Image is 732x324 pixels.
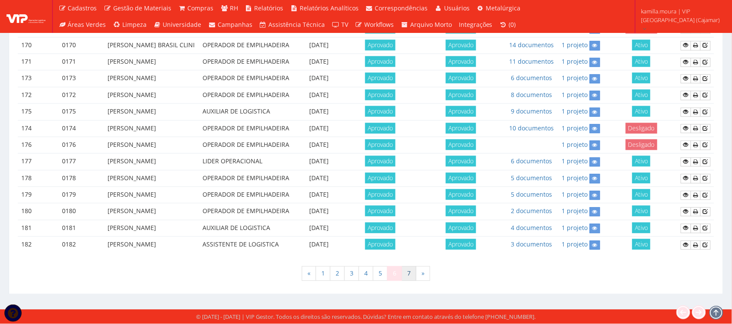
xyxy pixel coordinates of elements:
[446,56,476,67] span: Aprovado
[163,20,202,29] span: Universidade
[387,266,402,281] span: 6
[511,191,552,199] a: 5 documentos
[256,16,329,33] a: Assistência Técnica
[104,54,199,71] td: [PERSON_NAME]
[18,87,59,104] td: 172
[18,120,59,137] td: 174
[294,37,344,54] td: [DATE]
[365,56,395,67] span: Aprovado
[329,16,352,33] a: TV
[59,170,104,187] td: 0178
[446,239,476,250] span: Aprovado
[104,120,199,137] td: [PERSON_NAME]
[188,4,214,12] span: Compras
[365,20,394,29] span: Workflows
[104,154,199,170] td: [PERSON_NAME]
[626,139,657,150] span: Desligado
[446,156,476,167] span: Aprovado
[365,106,395,117] span: Aprovado
[446,123,476,134] span: Aprovado
[365,156,395,167] span: Aprovado
[632,206,650,217] span: Ativo
[509,20,516,29] span: (0)
[562,58,588,66] a: 1 projeto
[562,107,588,116] a: 1 projeto
[199,154,294,170] td: LIDER OPERACIONAL
[365,206,395,217] span: Aprovado
[632,106,650,117] span: Ativo
[199,237,294,253] td: ASSISTENTE DE LOGISTICA
[199,187,294,204] td: OPERADOR DE EMPILHADEIRA
[59,237,104,253] td: 0182
[205,16,256,33] a: Campanhas
[255,4,284,12] span: Relatórios
[375,4,428,12] span: Correspondências
[511,174,552,182] a: 5 documentos
[510,124,554,133] a: 10 documentos
[352,16,398,33] a: Workflows
[402,266,416,281] a: 7
[562,174,588,182] a: 1 projeto
[59,120,104,137] td: 0174
[510,58,554,66] a: 11 documentos
[104,204,199,220] td: [PERSON_NAME]
[104,104,199,120] td: [PERSON_NAME]
[416,266,430,281] a: Próxima »
[18,187,59,204] td: 179
[59,54,104,71] td: 0171
[59,154,104,170] td: 0177
[446,173,476,184] span: Aprovado
[302,266,316,281] a: « Anterior
[59,220,104,237] td: 0181
[104,87,199,104] td: [PERSON_NAME]
[632,40,650,51] span: Ativo
[218,20,252,29] span: Campanhas
[511,91,552,99] a: 8 documentos
[632,90,650,100] span: Ativo
[294,154,344,170] td: [DATE]
[196,313,536,321] div: © [DATE] - [DATE] | VIP Gestor. Todos os direitos são reservados. Dúvidas? Entre em contato atrav...
[632,223,650,233] span: Ativo
[511,157,552,165] a: 6 documentos
[632,173,650,184] span: Ativo
[59,71,104,87] td: 0173
[294,104,344,120] td: [DATE]
[562,207,588,215] a: 1 projeto
[18,220,59,237] td: 181
[150,16,205,33] a: Universidade
[199,104,294,120] td: AUXILIAR DE LOGISTICA
[511,207,552,215] a: 2 documentos
[59,87,104,104] td: 0172
[230,4,238,12] span: RH
[365,189,395,200] span: Aprovado
[410,20,452,29] span: Arquivo Morto
[104,237,199,253] td: [PERSON_NAME]
[104,137,199,153] td: [PERSON_NAME]
[486,4,521,12] span: Metalúrgica
[446,206,476,217] span: Aprovado
[632,73,650,84] span: Ativo
[446,90,476,100] span: Aprovado
[199,87,294,104] td: OPERADOR DE EMPILHADEIRA
[511,224,552,232] a: 4 documentos
[365,40,395,51] span: Aprovado
[104,71,199,87] td: [PERSON_NAME]
[562,191,588,199] a: 1 projeto
[7,10,46,23] img: logo
[446,189,476,200] span: Aprovado
[199,204,294,220] td: OPERADOR DE EMPILHADEIRA
[641,7,721,24] span: kamilla.moura | VIP [GEOGRAPHIC_DATA] (Cajamar)
[373,266,388,281] a: 5
[359,266,373,281] a: 4
[510,41,554,49] a: 14 documentos
[55,16,110,33] a: Áreas Verdes
[562,224,588,232] a: 1 projeto
[18,170,59,187] td: 178
[446,73,476,84] span: Aprovado
[632,189,650,200] span: Ativo
[365,223,395,233] span: Aprovado
[18,37,59,54] td: 170
[110,16,150,33] a: Limpeza
[294,120,344,137] td: [DATE]
[294,237,344,253] td: [DATE]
